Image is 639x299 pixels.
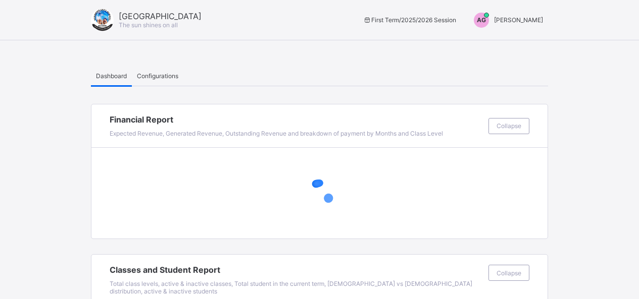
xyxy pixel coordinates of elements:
span: [PERSON_NAME] [494,16,543,24]
span: session/term information [363,16,456,24]
span: Collapse [497,122,521,130]
span: Dashboard [96,72,127,80]
span: [GEOGRAPHIC_DATA] [119,11,202,21]
span: Expected Revenue, Generated Revenue, Outstanding Revenue and breakdown of payment by Months and C... [110,130,443,137]
span: Collapse [497,269,521,277]
span: Total class levels, active & inactive classes, Total student in the current term, [DEMOGRAPHIC_DA... [110,280,472,295]
span: Configurations [137,72,178,80]
span: The sun shines on all [119,21,178,29]
span: AG [477,16,486,24]
span: Classes and Student Report [110,265,483,275]
span: Financial Report [110,114,483,125]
